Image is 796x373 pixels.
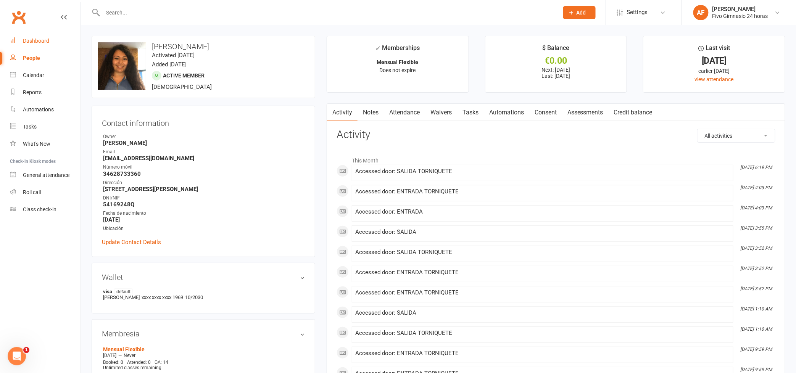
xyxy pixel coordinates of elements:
div: $ Balance [542,43,569,57]
a: Calendar [10,67,81,84]
div: Owner [103,133,305,140]
a: Roll call [10,184,81,201]
a: Dashboard [10,32,81,50]
span: Active member [163,72,205,79]
div: Tasks [23,124,37,130]
i: [DATE] 3:52 PM [741,266,772,271]
a: Credit balance [609,104,658,121]
div: Accessed door: ENTRADA [355,209,730,215]
a: Tasks [10,118,81,135]
strong: [STREET_ADDRESS][PERSON_NAME] [103,186,305,193]
div: Ubicación [103,225,305,232]
a: Waivers [425,104,457,121]
div: Fecha de nacimiento [103,210,305,217]
iframe: Intercom live chat [8,347,26,365]
div: Dirección [103,179,305,186]
h3: [PERSON_NAME] [98,42,309,51]
i: [DATE] 4:03 PM [741,185,772,190]
i: [DATE] 1:10 AM [741,306,772,312]
div: Número móvil [103,164,305,171]
h3: Membresia [102,330,305,338]
div: Memberships [375,43,420,57]
a: Clubworx [9,8,28,27]
strong: [PERSON_NAME] [103,140,305,146]
strong: 54169248Q [103,201,305,208]
a: General attendance kiosk mode [10,167,81,184]
span: 10/2030 [185,294,203,300]
a: What's New [10,135,81,153]
img: image1652122926.png [98,42,146,90]
a: Attendance [384,104,425,121]
a: People [10,50,81,67]
div: Accessed door: SALIDA TORNIQUETE [355,330,730,336]
div: Roll call [23,189,41,195]
a: view attendance [695,76,734,82]
div: €0.00 [492,57,620,65]
div: Class check-in [23,206,56,212]
span: GA: 14 [155,360,168,365]
strong: [DATE] [103,216,305,223]
i: [DATE] 1:10 AM [741,326,772,332]
time: Added [DATE] [152,61,187,68]
div: Accessed door: SALIDA TORNIQUETE [355,249,730,256]
div: People [23,55,40,61]
h3: Activity [337,129,775,141]
div: Calendar [23,72,44,78]
span: Settings [627,4,648,21]
a: Automations [484,104,529,121]
span: Unlimited classes remaining [103,365,161,370]
i: [DATE] 3:55 PM [741,225,772,231]
div: AF [693,5,709,20]
span: Booked: 0 [103,360,123,365]
div: earlier [DATE] [650,67,778,75]
div: Fivo Gimnasio 24 horas [712,13,768,19]
h3: Wallet [102,273,305,281]
strong: 34628733360 [103,170,305,177]
div: DNI/NIF [103,195,305,202]
div: Last visit [698,43,730,57]
input: Search... [101,7,553,18]
a: Assessments [562,104,609,121]
strong: Mensual Flexible [377,59,419,65]
a: Class kiosk mode [10,201,81,218]
div: What's New [23,141,50,147]
div: Accessed door: ENTRADA TORNIQUETE [355,289,730,296]
strong: visa [103,288,301,294]
div: Accessed door: ENTRADA TORNIQUETE [355,350,730,357]
a: Mensual Flexible [103,346,145,352]
i: [DATE] 6:19 PM [741,165,772,170]
div: — [101,352,305,359]
button: Add [563,6,596,19]
span: [DATE] [103,353,116,358]
div: Email [103,148,305,156]
i: [DATE] 9:59 PM [741,347,772,352]
div: [PERSON_NAME] [712,6,768,13]
div: Accessed door: ENTRADA TORNIQUETE [355,188,730,195]
h3: Contact information [102,116,305,127]
i: [DATE] 9:59 PM [741,367,772,372]
a: Automations [10,101,81,118]
a: Tasks [457,104,484,121]
p: Next: [DATE] Last: [DATE] [492,67,620,79]
a: Notes [358,104,384,121]
span: Never [124,353,135,358]
span: xxxx xxxx xxxx 1969 [142,294,183,300]
a: Update Contact Details [102,238,161,247]
li: This Month [337,153,775,165]
div: Accessed door: SALIDA [355,310,730,316]
span: [DEMOGRAPHIC_DATA] [152,84,212,90]
span: Attended: 0 [127,360,151,365]
span: default [114,288,133,294]
div: Accessed door: SALIDA [355,229,730,235]
span: Does not expire [380,67,416,73]
time: Activated [DATE] [152,52,195,59]
i: [DATE] 4:03 PM [741,205,772,211]
strong: [EMAIL_ADDRESS][DOMAIN_NAME] [103,155,305,162]
div: [DATE] [650,57,778,65]
span: Add [577,10,586,16]
div: Reports [23,89,42,95]
span: 1 [23,347,29,353]
div: Dashboard [23,38,49,44]
a: Consent [529,104,562,121]
div: General attendance [23,172,69,178]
